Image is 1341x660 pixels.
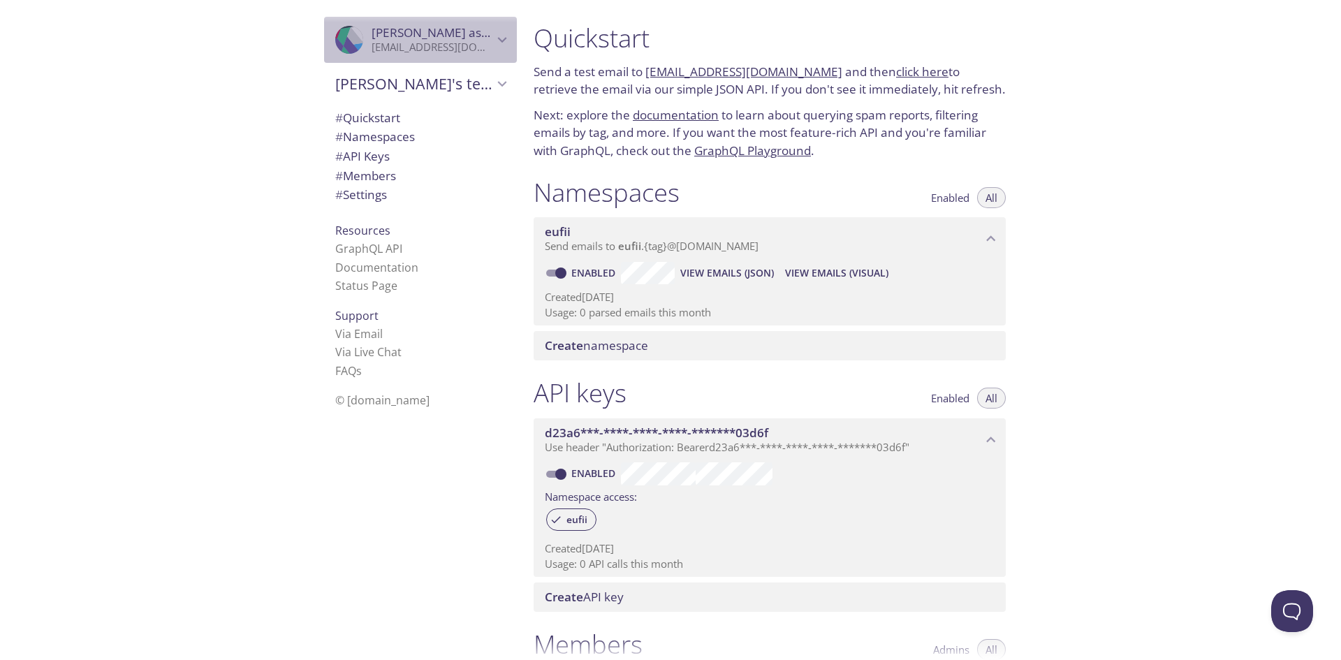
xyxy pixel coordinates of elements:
a: Status Page [335,278,397,293]
h1: Members [534,629,643,660]
p: Created [DATE] [545,290,995,305]
button: All [977,187,1006,208]
span: Create [545,589,583,605]
span: Members [335,168,396,184]
h1: Namespaces [534,177,680,208]
button: All [977,388,1006,409]
a: Documentation [335,260,418,275]
span: [PERSON_NAME]'s team [335,74,493,94]
p: Usage: 0 API calls this month [545,557,995,571]
span: # [335,148,343,164]
div: Ayman ashraf [324,17,517,63]
button: View Emails (JSON) [675,262,779,284]
span: # [335,168,343,184]
span: Support [335,308,379,323]
p: Usage: 0 parsed emails this month [545,305,995,320]
div: Quickstart [324,108,517,128]
span: [PERSON_NAME] ashraf [372,24,505,41]
span: namespace [545,337,648,353]
div: Ayman's team [324,66,517,102]
button: View Emails (Visual) [779,262,894,284]
p: Send a test email to and then to retrieve the email via our simple JSON API. If you don't see it ... [534,63,1006,98]
button: Enabled [923,187,978,208]
span: Settings [335,186,387,203]
span: API key [545,589,624,605]
div: eufii [546,508,596,531]
span: # [335,110,343,126]
a: GraphQL API [335,241,402,256]
button: Enabled [923,388,978,409]
span: View Emails (JSON) [680,265,774,281]
span: Resources [335,223,390,238]
a: click here [896,64,948,80]
div: eufii namespace [534,217,1006,261]
h1: API keys [534,377,626,409]
span: s [356,363,362,379]
span: Create [545,337,583,353]
a: Via Live Chat [335,344,402,360]
span: API Keys [335,148,390,164]
p: Created [DATE] [545,541,995,556]
div: Members [324,166,517,186]
span: # [335,186,343,203]
a: Via Email [335,326,383,342]
div: Team Settings [324,185,517,205]
span: eufii [558,513,596,526]
a: GraphQL Playground [694,142,811,159]
span: Quickstart [335,110,400,126]
div: Create namespace [534,331,1006,360]
span: Send emails to . {tag} @[DOMAIN_NAME] [545,239,759,253]
a: documentation [633,107,719,123]
span: Namespaces [335,129,415,145]
a: Enabled [569,467,621,480]
label: Namespace access: [545,485,637,506]
span: © [DOMAIN_NAME] [335,393,430,408]
a: Enabled [569,266,621,279]
p: Next: explore the to learn about querying spam reports, filtering emails by tag, and more. If you... [534,106,1006,160]
span: eufii [618,239,641,253]
span: eufii [545,223,571,240]
div: Create API Key [534,582,1006,612]
div: API Keys [324,147,517,166]
p: [EMAIL_ADDRESS][DOMAIN_NAME] [372,41,493,54]
h1: Quickstart [534,22,1006,54]
a: FAQ [335,363,362,379]
iframe: Help Scout Beacon - Open [1271,590,1313,632]
div: Namespaces [324,127,517,147]
span: View Emails (Visual) [785,265,888,281]
span: # [335,129,343,145]
a: [EMAIL_ADDRESS][DOMAIN_NAME] [645,64,842,80]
